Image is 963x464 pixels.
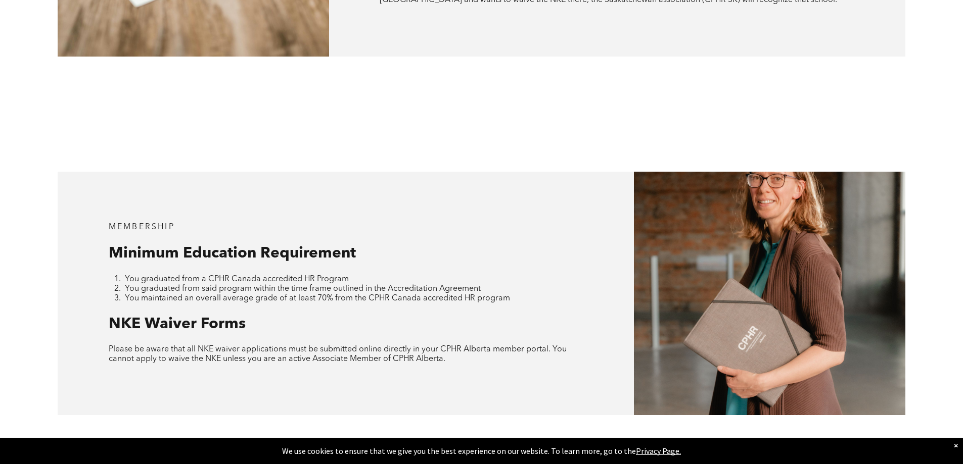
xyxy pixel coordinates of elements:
[109,223,175,231] span: MEMBERSHIP
[636,446,681,456] a: Privacy Page.
[954,440,958,450] div: Dismiss notification
[125,294,510,302] span: You maintained an overall average grade of at least 70% from the CPHR Canada accredited HR program
[125,285,481,293] span: You graduated from said program within the time frame outlined in the Accreditation Agreement
[109,246,356,261] span: Minimum Education Requirement
[125,275,349,283] span: You graduated from a CPHR Canada accredited HR Program
[109,345,567,363] span: Please be aware that all NKE waiver applications must be submitted online directly in your CPHR A...
[109,317,246,332] span: NKE Waiver Forms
